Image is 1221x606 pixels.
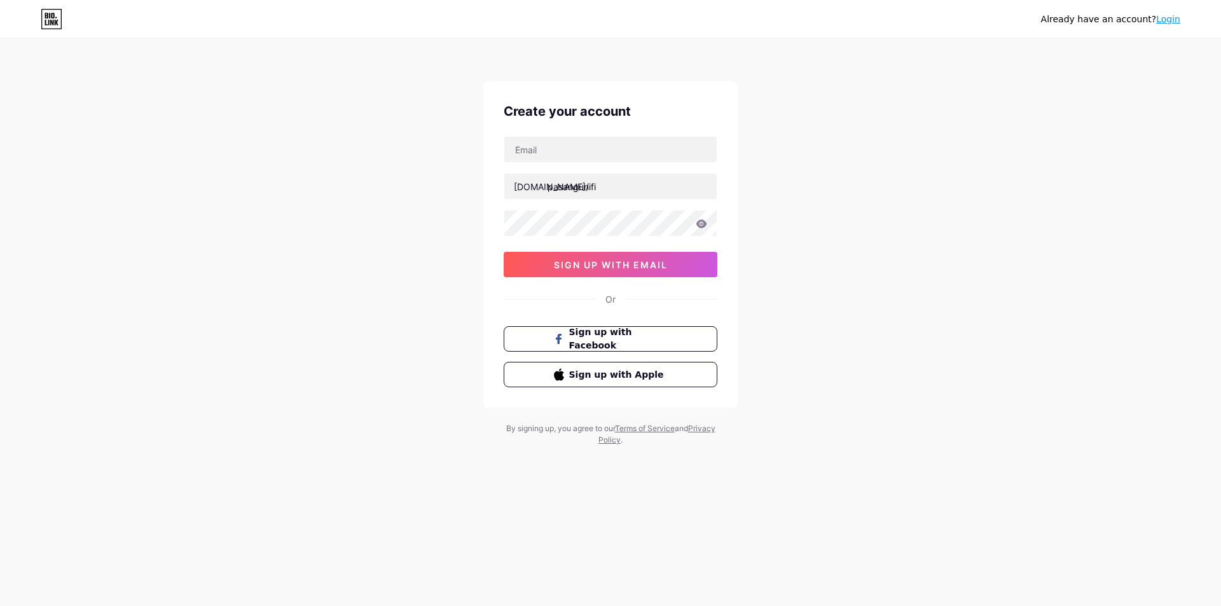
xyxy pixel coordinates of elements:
button: Sign up with Apple [504,362,717,387]
div: Already have an account? [1041,13,1180,26]
span: Sign up with Facebook [569,326,668,352]
button: sign up with email [504,252,717,277]
input: Email [504,137,717,162]
span: Sign up with Apple [569,368,668,382]
button: Sign up with Facebook [504,326,717,352]
input: username [504,174,717,199]
div: Or [605,293,616,306]
div: Create your account [504,102,717,121]
div: [DOMAIN_NAME]/ [514,180,589,193]
div: By signing up, you agree to our and . [502,423,719,446]
span: sign up with email [554,259,668,270]
a: Terms of Service [615,424,675,433]
a: Login [1156,14,1180,24]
